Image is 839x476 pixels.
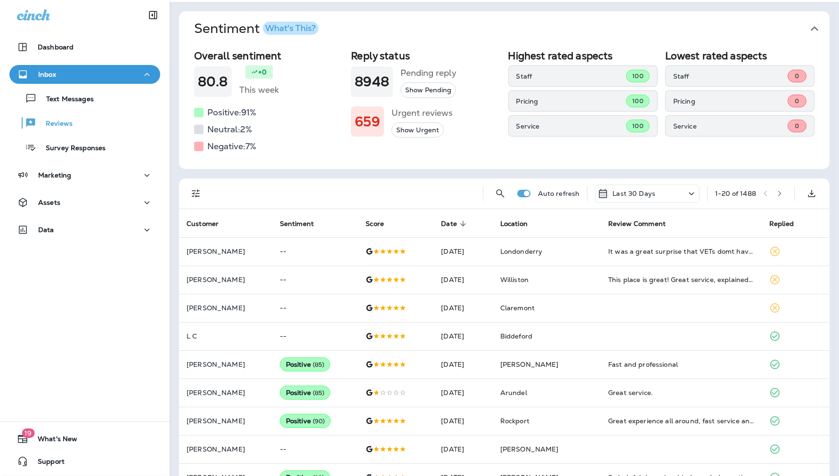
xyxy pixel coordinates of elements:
[263,22,318,35] button: What's This?
[280,386,331,400] div: Positive
[608,247,754,256] div: It was a great surprise that VETs domt have to pay for the inspection. Thank you.
[187,219,231,228] span: Customer
[608,275,754,284] div: This place is great! Great service, explained things well, and got me in and out in timely manner...
[715,190,756,197] div: 1 - 20 of 1488
[516,97,627,105] p: Pricing
[280,357,331,371] div: Positive
[795,72,799,80] span: 0
[500,360,559,369] span: [PERSON_NAME]
[508,50,658,62] h2: Highest rated aspects
[433,435,492,463] td: [DATE]
[500,332,532,340] span: Biddeford
[366,220,384,228] span: Score
[802,184,821,203] button: Export as CSV
[9,65,160,84] button: Inbox
[38,226,54,234] p: Data
[433,322,492,350] td: [DATE]
[187,417,265,425] p: [PERSON_NAME]
[491,184,510,203] button: Search Reviews
[400,82,456,98] button: Show Pending
[608,416,754,426] div: Great experience all around, fast service and excellent customer care. There new location is a gr...
[187,248,265,255] p: [PERSON_NAME]
[187,332,265,340] p: L C
[500,275,529,284] span: Williston
[612,190,655,197] p: Last 30 Days
[500,388,527,397] span: Arundel
[9,429,160,448] button: 19What's New
[538,190,580,197] p: Auto refresh
[366,219,396,228] span: Score
[207,105,256,120] h5: Positive: 91 %
[187,11,837,46] button: SentimentWhat's This?
[187,184,205,203] button: Filters
[9,113,160,133] button: Reviews
[265,24,316,32] div: What's This?
[9,220,160,239] button: Data
[608,219,678,228] span: Review Comment
[391,122,444,138] button: Show Urgent
[187,304,265,312] p: [PERSON_NAME]
[38,71,56,78] p: Inbox
[313,417,325,425] span: ( 90 )
[9,166,160,185] button: Marketing
[433,350,492,379] td: [DATE]
[9,137,160,157] button: Survey Responses
[391,105,453,121] h5: Urgent reviews
[36,144,106,153] p: Survey Responses
[500,304,535,312] span: Claremont
[207,122,252,137] h5: Neutral: 2 %
[28,435,77,446] span: What's New
[194,50,343,62] h2: Overall sentiment
[516,73,627,80] p: Staff
[673,122,788,130] p: Service
[632,97,643,105] span: 100
[769,220,794,228] span: Replied
[313,361,325,369] span: ( 85 )
[36,120,73,129] p: Reviews
[355,74,389,89] h1: 8948
[38,171,71,179] p: Marketing
[673,97,788,105] p: Pricing
[441,219,469,228] span: Date
[280,219,326,228] span: Sentiment
[194,21,318,37] h1: Sentiment
[441,220,457,228] span: Date
[280,220,314,228] span: Sentiment
[198,74,228,89] h1: 80.8
[38,43,73,51] p: Dashboard
[9,452,160,471] button: Support
[272,266,358,294] td: --
[769,219,806,228] span: Replied
[433,407,492,435] td: [DATE]
[608,388,754,397] div: Great service.
[187,276,265,283] p: [PERSON_NAME]
[355,114,380,129] h1: 659
[433,237,492,266] td: [DATE]
[187,361,265,368] p: [PERSON_NAME]
[187,389,265,396] p: [PERSON_NAME]
[9,89,160,108] button: Text Messages
[28,458,65,469] span: Support
[516,122,627,130] p: Service
[38,199,60,206] p: Assets
[433,379,492,407] td: [DATE]
[313,389,325,397] span: ( 85 )
[9,193,160,212] button: Assets
[500,247,543,256] span: Londonderry
[140,6,166,24] button: Collapse Sidebar
[351,50,500,62] h2: Reply status
[22,428,34,438] span: 19
[795,97,799,105] span: 0
[500,220,528,228] span: Location
[608,220,666,228] span: Review Comment
[258,67,267,77] p: +0
[665,50,815,62] h2: Lowest rated aspects
[179,46,830,169] div: SentimentWhat's This?
[239,82,279,97] h5: This week
[500,219,540,228] span: Location
[280,414,331,428] div: Positive
[795,122,799,130] span: 0
[632,122,643,130] span: 100
[608,360,754,369] div: Fast and professional
[500,417,529,425] span: Rockport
